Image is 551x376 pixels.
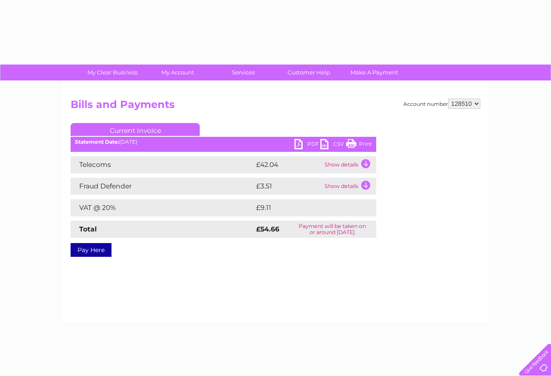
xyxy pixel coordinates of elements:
[256,225,279,233] strong: £54.66
[254,178,322,195] td: £3.51
[322,178,376,195] td: Show details
[71,139,376,145] div: [DATE]
[77,65,148,80] a: My Clear Business
[273,65,344,80] a: Customer Help
[71,123,200,136] a: Current Invoice
[294,139,320,151] a: PDF
[320,139,346,151] a: CSV
[75,139,119,145] b: Statement Date:
[79,225,97,233] strong: Total
[339,65,410,80] a: Make A Payment
[322,156,376,173] td: Show details
[71,99,480,115] h2: Bills and Payments
[346,139,372,151] a: Print
[142,65,214,80] a: My Account
[254,156,322,173] td: £42.04
[71,156,254,173] td: Telecoms
[403,99,480,109] div: Account number
[288,221,376,238] td: Payment will be taken on or around [DATE]
[71,243,111,257] a: Pay Here
[71,178,254,195] td: Fraud Defender
[254,199,354,216] td: £9.11
[71,199,254,216] td: VAT @ 20%
[208,65,279,80] a: Services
